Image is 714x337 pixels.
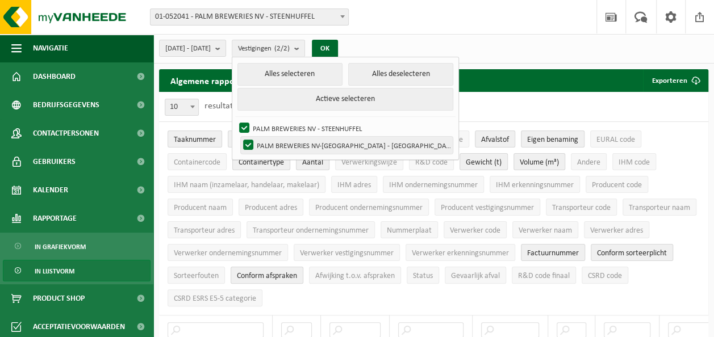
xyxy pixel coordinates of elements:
[412,249,509,258] span: Verwerker erkenningsnummer
[584,221,649,238] button: Verwerker adresVerwerker adres: Activate to sort
[389,181,478,189] span: IHM ondernemingsnummer
[406,244,515,261] button: Verwerker erkenningsnummerVerwerker erkenningsnummer: Activate to sort
[33,62,76,91] span: Dashboard
[520,158,559,167] span: Volume (m³)
[159,40,226,57] button: [DATE] - [DATE]
[237,63,343,86] button: Alles selecteren
[623,199,696,216] button: Transporteur naamTransporteur naam: Activate to sort
[407,267,439,284] button: StatusStatus: Activate to sort
[239,199,303,216] button: Producent adresProducent adres: Activate to sort
[294,244,400,261] button: Verwerker vestigingsnummerVerwerker vestigingsnummer: Activate to sort
[496,181,574,189] span: IHM erkenningsnummer
[450,226,500,235] span: Verwerker code
[168,176,325,193] button: IHM naam (inzamelaar, handelaar, makelaar)IHM naam (inzamelaar, handelaar, makelaar): Activate to...
[312,40,338,58] button: OK
[612,153,656,170] button: IHM codeIHM code: Activate to sort
[415,158,448,167] span: R&D code
[228,130,262,148] button: DatumDatum: Activate to sort
[409,153,454,170] button: R&D codeR&amp;D code: Activate to sort
[596,136,635,144] span: EURAL code
[165,40,211,57] span: [DATE] - [DATE]
[245,204,297,212] span: Producent adres
[527,136,578,144] span: Eigen benaming
[33,148,76,176] span: Gebruikers
[527,249,579,258] span: Factuurnummer
[33,176,68,204] span: Kalender
[174,158,220,167] span: Containercode
[151,9,348,25] span: 01-052041 - PALM BREWERIES NV - STEENHUFFEL
[239,158,284,167] span: Containertype
[592,181,642,189] span: Producent code
[518,272,570,280] span: R&D code finaal
[441,204,534,212] span: Producent vestigingsnummer
[174,181,319,189] span: IHM naam (inzamelaar, handelaar, makelaar)
[590,130,641,148] button: EURAL codeEURAL code: Activate to sort
[387,226,432,235] span: Nummerplaat
[577,158,600,167] span: Andere
[513,153,565,170] button: Volume (m³)Volume (m³): Activate to sort
[168,289,262,306] button: CSRD ESRS E5-5 categorieCSRD ESRS E5-5 categorie: Activate to sort
[165,99,199,116] span: 10
[435,199,540,216] button: Producent vestigingsnummerProducent vestigingsnummer: Activate to sort
[174,136,216,144] span: Taaknummer
[168,153,227,170] button: ContainercodeContainercode: Activate to sort
[238,40,290,57] span: Vestigingen
[481,136,509,144] span: Afvalstof
[571,153,607,170] button: AndereAndere: Activate to sort
[232,40,305,57] button: Vestigingen(2/2)
[512,221,578,238] button: Verwerker naamVerwerker naam: Activate to sort
[629,204,690,212] span: Transporteur naam
[451,272,500,280] span: Gevaarlijk afval
[582,267,628,284] button: CSRD codeCSRD code: Activate to sort
[552,204,611,212] span: Transporteur code
[315,272,395,280] span: Afwijking t.o.v. afspraken
[546,199,617,216] button: Transporteur codeTransporteur code: Activate to sort
[174,272,219,280] span: Sorteerfouten
[445,267,506,284] button: Gevaarlijk afval : Activate to sort
[475,130,515,148] button: AfvalstofAfvalstof: Activate to sort
[643,69,707,92] button: Exporteren
[335,153,403,170] button: VerwerkingswijzeVerwerkingswijze: Activate to sort
[165,99,198,115] span: 10
[232,153,290,170] button: ContainertypeContainertype: Activate to sort
[597,249,667,258] span: Conform sorteerplicht
[237,88,453,111] button: Actieve selecteren
[33,119,99,148] span: Contactpersonen
[33,34,68,62] span: Navigatie
[348,63,453,86] button: Alles deselecteren
[519,226,572,235] span: Verwerker naam
[331,176,377,193] button: IHM adresIHM adres: Activate to sort
[512,267,576,284] button: R&D code finaalR&amp;D code finaal: Activate to sort
[619,158,650,167] span: IHM code
[296,153,329,170] button: AantalAantal: Activate to sort
[274,45,290,52] count: (2/2)
[590,226,643,235] span: Verwerker adres
[159,69,273,92] h2: Algemene rapportering
[586,176,648,193] button: Producent codeProducent code: Activate to sort
[413,272,433,280] span: Status
[35,260,74,282] span: In lijstvorm
[460,153,508,170] button: Gewicht (t)Gewicht (t): Activate to sort
[168,130,222,148] button: TaaknummerTaaknummer: Activate to remove sorting
[150,9,349,26] span: 01-052041 - PALM BREWERIES NV - STEENHUFFEL
[33,204,77,233] span: Rapportage
[168,244,288,261] button: Verwerker ondernemingsnummerVerwerker ondernemingsnummer: Activate to sort
[466,158,502,167] span: Gewicht (t)
[383,176,484,193] button: IHM ondernemingsnummerIHM ondernemingsnummer: Activate to sort
[591,244,673,261] button: Conform sorteerplicht : Activate to sort
[309,267,401,284] button: Afwijking t.o.v. afsprakenAfwijking t.o.v. afspraken: Activate to sort
[521,130,584,148] button: Eigen benamingEigen benaming: Activate to sort
[174,294,256,303] span: CSRD ESRS E5-5 categorie
[588,272,622,280] span: CSRD code
[174,249,282,258] span: Verwerker ondernemingsnummer
[315,204,423,212] span: Producent ondernemingsnummer
[337,181,371,189] span: IHM adres
[300,249,394,258] span: Verwerker vestigingsnummer
[241,137,453,154] label: PALM BREWERIES NV-[GEOGRAPHIC_DATA] - [GEOGRAPHIC_DATA]
[444,221,507,238] button: Verwerker codeVerwerker code: Activate to sort
[302,158,323,167] span: Aantal
[253,226,369,235] span: Transporteur ondernemingsnummer
[168,267,225,284] button: SorteerfoutenSorteerfouten: Activate to sort
[35,236,86,258] span: In grafiekvorm
[247,221,375,238] button: Transporteur ondernemingsnummerTransporteur ondernemingsnummer : Activate to sort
